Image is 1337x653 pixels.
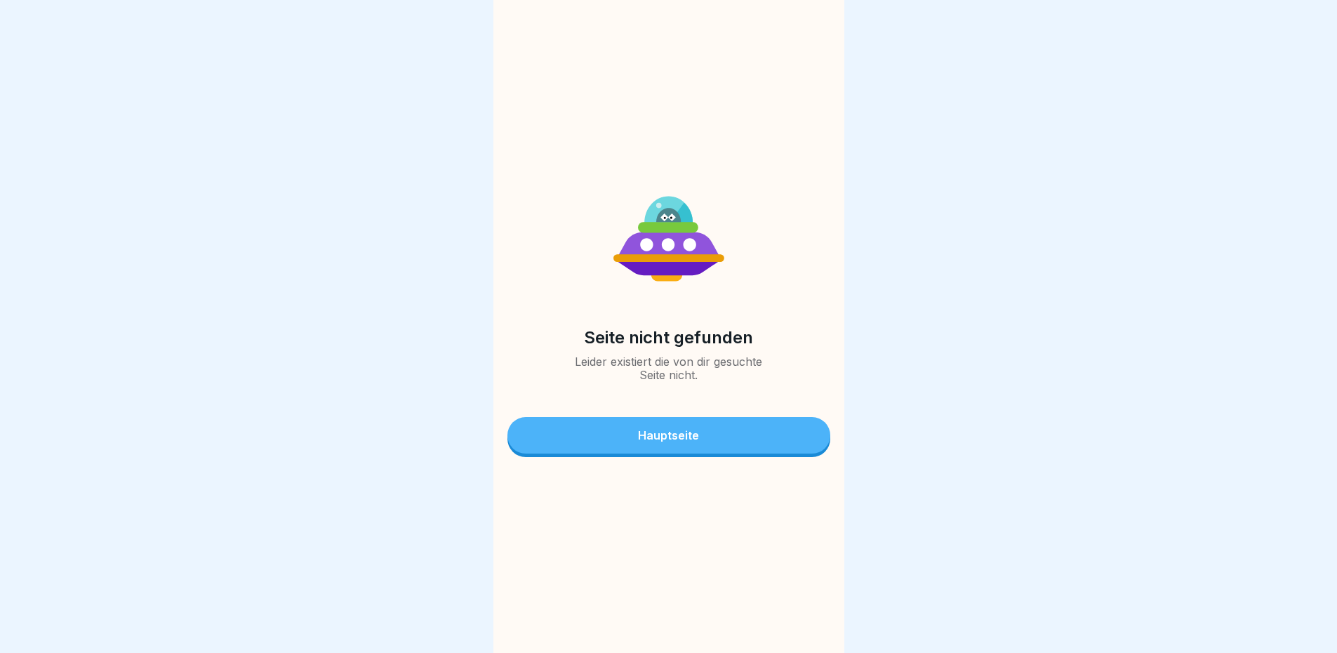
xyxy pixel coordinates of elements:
[507,417,830,457] a: Hauptseite
[564,355,774,382] p: Leider existiert die von dir gesuchte Seite nicht.
[613,196,724,282] img: ufo.svg
[638,429,699,442] div: Hauptseite
[507,417,830,454] button: Hauptseite
[584,328,753,348] h1: Seite nicht gefunden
